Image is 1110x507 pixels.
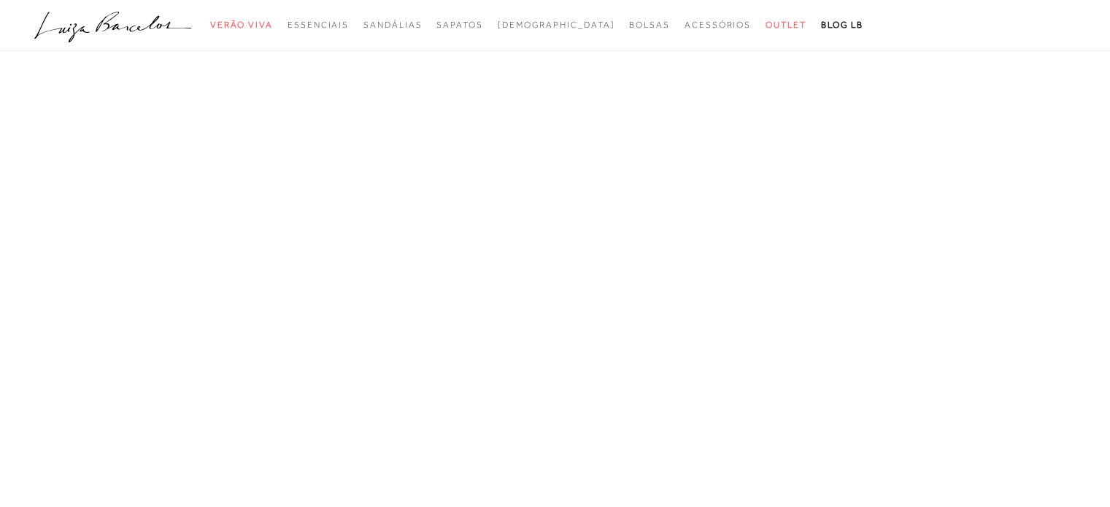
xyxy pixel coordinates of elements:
span: Sandálias [363,20,422,30]
span: Verão Viva [210,20,273,30]
span: BLOG LB [821,20,863,30]
a: noSubCategoriesText [685,12,751,39]
a: noSubCategoriesText [629,12,670,39]
span: Acessórios [685,20,751,30]
a: noSubCategoriesText [288,12,349,39]
a: noSubCategoriesText [210,12,273,39]
a: noSubCategoriesText [498,12,615,39]
span: Bolsas [629,20,670,30]
span: Outlet [766,20,806,30]
a: noSubCategoriesText [363,12,422,39]
span: Essenciais [288,20,349,30]
a: BLOG LB [821,12,863,39]
a: noSubCategoriesText [436,12,482,39]
a: noSubCategoriesText [766,12,806,39]
span: [DEMOGRAPHIC_DATA] [498,20,615,30]
span: Sapatos [436,20,482,30]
